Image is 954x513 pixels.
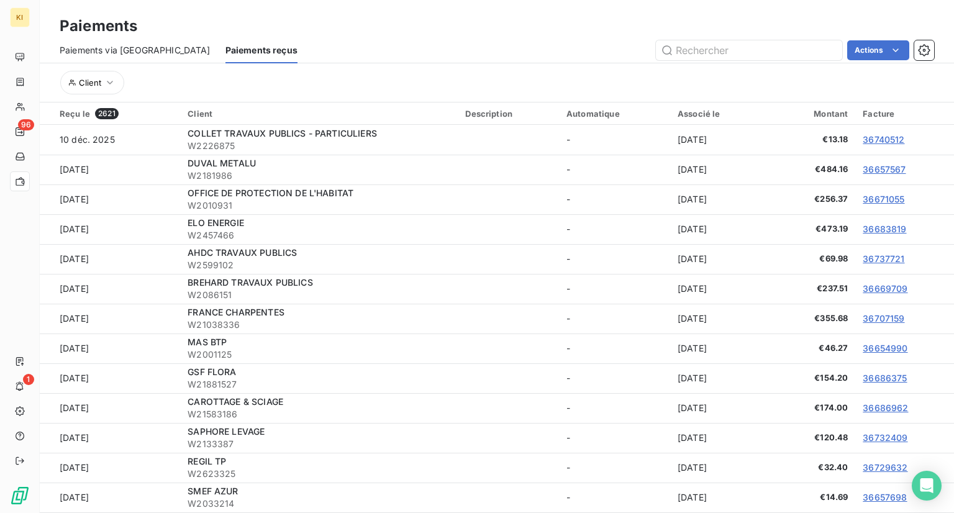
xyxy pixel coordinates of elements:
td: [DATE] [670,244,764,274]
span: W2010931 [188,199,450,212]
td: - [559,155,670,184]
span: SAPHORE LEVAGE [188,426,265,437]
td: [DATE] [40,274,180,304]
td: - [559,125,670,155]
td: [DATE] [40,214,180,244]
td: [DATE] [670,274,764,304]
span: GSF FLORA [188,366,236,377]
a: 36686375 [863,373,907,383]
span: €32.40 [771,461,848,474]
td: [DATE] [40,334,180,363]
a: 36740512 [863,134,904,145]
span: OFFICE DE PROTECTION DE L'HABITAT [188,188,353,198]
span: Paiements via [GEOGRAPHIC_DATA] [60,44,211,57]
td: [DATE] [670,184,764,214]
a: 36657567 [863,164,906,175]
a: 36669709 [863,283,907,294]
span: CAROTTAGE & SCIAGE [188,396,283,407]
td: [DATE] [670,155,764,184]
td: [DATE] [670,304,764,334]
div: Facture [863,109,947,119]
td: [DATE] [670,453,764,483]
span: W21881527 [188,378,450,391]
td: - [559,393,670,423]
a: 36654990 [863,343,907,353]
td: [DATE] [670,214,764,244]
span: €484.16 [771,163,848,176]
a: 36671055 [863,194,904,204]
span: Paiements reçus [225,44,298,57]
a: 36686962 [863,402,908,413]
td: - [559,184,670,214]
span: €46.27 [771,342,848,355]
a: 36657698 [863,492,907,502]
td: - [559,453,670,483]
span: €473.19 [771,223,848,235]
span: REGIL TP [188,456,226,466]
td: - [559,304,670,334]
td: [DATE] [40,423,180,453]
div: Associé le [678,109,756,119]
a: 36729632 [863,462,907,473]
span: Client [79,78,101,88]
td: 10 déc. 2025 [40,125,180,155]
span: €14.69 [771,491,848,504]
span: W2226875 [188,140,450,152]
td: [DATE] [40,453,180,483]
div: Description [465,109,552,119]
span: DUVAL METALU [188,158,256,168]
span: W2133387 [188,438,450,450]
td: [DATE] [40,393,180,423]
td: [DATE] [670,423,764,453]
div: Client [188,109,450,119]
span: €13.18 [771,134,848,146]
img: Logo LeanPay [10,486,30,506]
input: Rechercher [656,40,842,60]
a: 36737721 [863,253,904,264]
h3: Paiements [60,15,137,37]
span: W2181986 [188,170,450,182]
span: ELO ENERGIE [188,217,244,228]
span: W21583186 [188,408,450,420]
span: €120.48 [771,432,848,444]
span: W2457466 [188,229,450,242]
div: Open Intercom Messenger [912,471,942,501]
span: MAS BTP [188,337,227,347]
td: [DATE] [40,304,180,334]
span: €174.00 [771,402,848,414]
td: - [559,334,670,363]
span: W2033214 [188,497,450,510]
a: 36732409 [863,432,907,443]
span: COLLET TRAVAUX PUBLICS - PARTICULIERS [188,128,377,138]
td: [DATE] [40,184,180,214]
td: [DATE] [670,125,764,155]
td: - [559,274,670,304]
span: €69.98 [771,253,848,265]
td: [DATE] [670,483,764,512]
span: 2621 [95,108,119,119]
div: Automatique [566,109,663,119]
span: €237.51 [771,283,848,295]
span: W2623325 [188,468,450,480]
td: [DATE] [670,334,764,363]
span: SMEF AZUR [188,486,238,496]
span: €154.20 [771,372,848,384]
span: W2001125 [188,348,450,361]
div: Reçu le [60,108,173,119]
span: 96 [18,119,34,130]
span: BREHARD TRAVAUX PUBLICS [188,277,312,288]
td: [DATE] [40,244,180,274]
button: Client [60,71,124,94]
td: [DATE] [40,363,180,393]
td: - [559,423,670,453]
a: 36707159 [863,313,904,324]
td: [DATE] [40,483,180,512]
div: KI [10,7,30,27]
td: - [559,363,670,393]
td: - [559,214,670,244]
td: [DATE] [670,363,764,393]
span: AHDC TRAVAUX PUBLICS [188,247,297,258]
div: Montant [771,109,848,119]
span: W2599102 [188,259,450,271]
td: [DATE] [670,393,764,423]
